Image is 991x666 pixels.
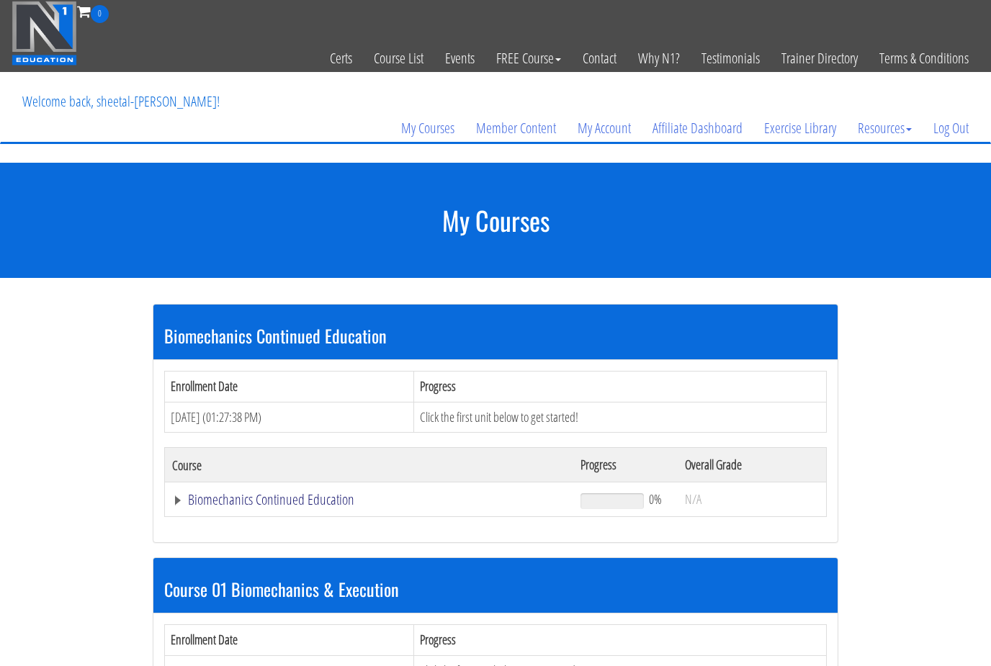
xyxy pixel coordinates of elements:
th: Course [165,448,573,482]
a: Affiliate Dashboard [642,94,753,163]
a: My Courses [390,94,465,163]
td: N/A [678,482,826,517]
a: Events [434,23,485,94]
a: Testimonials [691,23,771,94]
a: FREE Course [485,23,572,94]
a: Certs [319,23,363,94]
td: [DATE] (01:27:38 PM) [165,402,414,433]
h3: Course 01 Biomechanics & Execution [164,580,827,598]
a: Terms & Conditions [869,23,979,94]
th: Enrollment Date [165,625,414,656]
th: Enrollment Date [165,371,414,402]
a: Resources [847,94,923,163]
a: Trainer Directory [771,23,869,94]
th: Progress [413,625,826,656]
a: My Account [567,94,642,163]
a: Why N1? [627,23,691,94]
h3: Biomechanics Continued Education [164,326,827,345]
a: Biomechanics Continued Education [172,492,566,507]
a: Contact [572,23,627,94]
a: Log Out [923,94,979,163]
img: n1-education [12,1,77,66]
p: Welcome back, sheetal-[PERSON_NAME]! [12,73,230,130]
td: Click the first unit below to get started! [413,402,826,433]
th: Progress [573,448,678,482]
a: Exercise Library [753,94,847,163]
span: 0 [91,5,109,23]
th: Overall Grade [678,448,826,482]
th: Progress [413,371,826,402]
a: Member Content [465,94,567,163]
a: 0 [77,1,109,21]
a: Course List [363,23,434,94]
span: 0% [649,491,662,507]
